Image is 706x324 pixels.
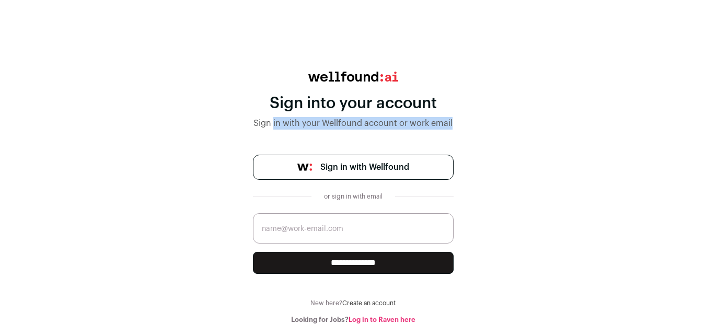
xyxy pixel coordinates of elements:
[253,316,454,324] div: Looking for Jobs?
[253,213,454,244] input: name@work-email.com
[253,94,454,113] div: Sign into your account
[253,155,454,180] a: Sign in with Wellfound
[297,164,312,171] img: wellfound-symbol-flush-black-fb3c872781a75f747ccb3a119075da62bfe97bd399995f84a933054e44a575c4.png
[320,161,409,173] span: Sign in with Wellfound
[349,316,415,323] a: Log in to Raven here
[320,192,387,201] div: or sign in with email
[342,300,396,306] a: Create an account
[308,72,398,82] img: wellfound:ai
[253,117,454,130] div: Sign in with your Wellfound account or work email
[253,299,454,307] div: New here?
